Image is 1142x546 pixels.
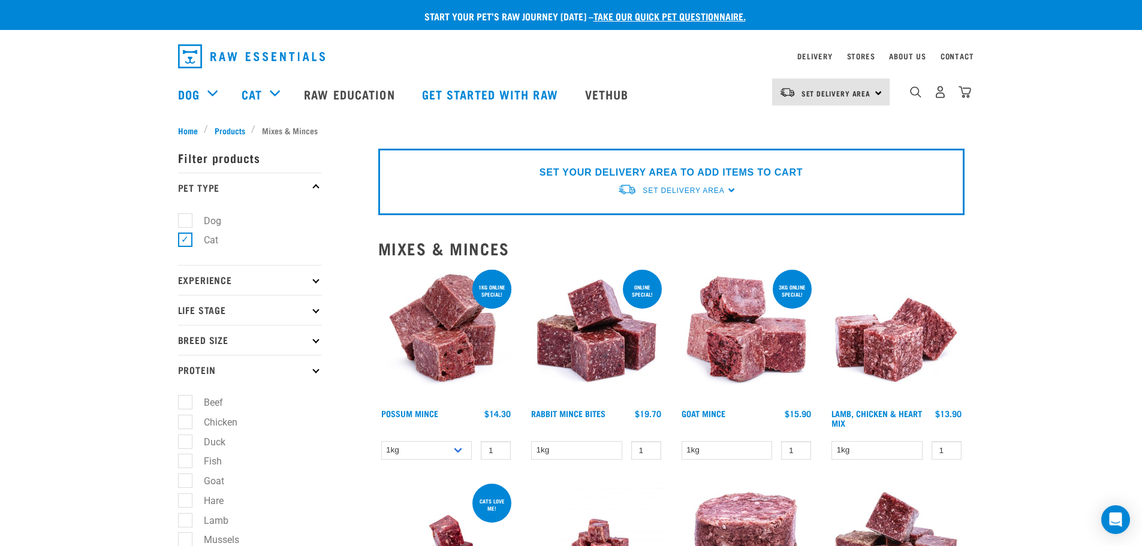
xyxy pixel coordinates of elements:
[378,239,965,258] h2: Mixes & Minces
[934,86,947,98] img: user.png
[472,278,511,303] div: 1kg online special!
[935,409,962,418] div: $13.90
[208,124,251,137] a: Products
[178,355,322,385] p: Protein
[378,267,514,403] img: 1102 Possum Mince 01
[540,165,803,180] p: SET YOUR DELIVERY AREA TO ADD ITEMS TO CART
[631,441,661,460] input: 1
[1101,505,1130,534] div: Open Intercom Messenger
[185,435,230,450] label: Duck
[185,415,242,430] label: Chicken
[828,267,965,403] img: 1124 Lamb Chicken Heart Mix 01
[185,233,223,248] label: Cat
[481,441,511,460] input: 1
[185,513,233,528] label: Lamb
[178,173,322,203] p: Pet Type
[531,411,605,415] a: Rabbit Mince Bites
[472,492,511,517] div: Cats love me!
[932,441,962,460] input: 1
[797,54,832,58] a: Delivery
[178,44,325,68] img: Raw Essentials Logo
[801,91,871,95] span: Set Delivery Area
[185,395,228,410] label: Beef
[178,85,200,103] a: Dog
[785,409,811,418] div: $15.90
[679,267,815,403] img: 1077 Wild Goat Mince 01
[682,411,725,415] a: Goat Mince
[889,54,926,58] a: About Us
[215,124,245,137] span: Products
[178,325,322,355] p: Breed Size
[573,70,644,118] a: Vethub
[178,295,322,325] p: Life Stage
[635,409,661,418] div: $19.70
[410,70,573,118] a: Get started with Raw
[959,86,971,98] img: home-icon@2x.png
[941,54,974,58] a: Contact
[178,143,322,173] p: Filter products
[831,411,922,425] a: Lamb, Chicken & Heart Mix
[773,278,812,303] div: 3kg online special!
[178,124,965,137] nav: breadcrumbs
[528,267,664,403] img: Whole Minced Rabbit Cubes 01
[292,70,409,118] a: Raw Education
[178,124,198,137] span: Home
[593,13,746,19] a: take our quick pet questionnaire.
[781,441,811,460] input: 1
[910,86,921,98] img: home-icon-1@2x.png
[185,454,227,469] label: Fish
[643,186,724,195] span: Set Delivery Area
[185,473,229,488] label: Goat
[617,183,637,196] img: van-moving.png
[178,124,204,137] a: Home
[242,85,262,103] a: Cat
[185,213,226,228] label: Dog
[847,54,875,58] a: Stores
[623,278,662,303] div: ONLINE SPECIAL!
[779,87,796,98] img: van-moving.png
[381,411,438,415] a: Possum Mince
[178,265,322,295] p: Experience
[185,493,228,508] label: Hare
[484,409,511,418] div: $14.30
[168,40,974,73] nav: dropdown navigation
